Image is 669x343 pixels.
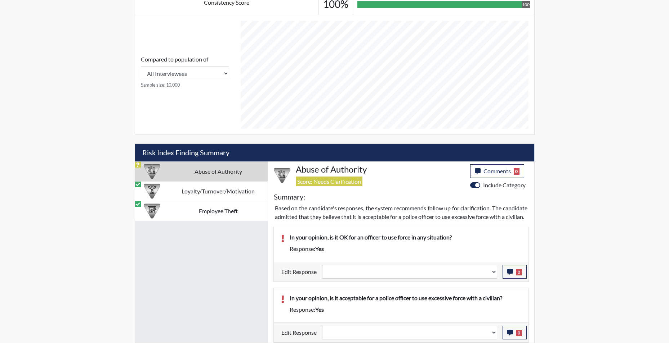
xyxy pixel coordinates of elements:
[317,326,503,339] div: Update the test taker's response, the change might impact the score
[144,163,160,180] img: CATEGORY%20ICON-01.94e51fac.png
[284,305,527,314] div: Response:
[503,265,527,279] button: 0
[284,244,527,253] div: Response:
[483,181,526,189] label: Include Category
[141,55,208,64] label: Compared to population of
[135,144,534,161] h5: Risk Index Finding Summary
[281,326,317,339] label: Edit Response
[296,177,362,186] span: Score: Needs Clarification
[503,326,527,339] button: 0
[290,294,521,302] p: In your opinion, is it acceptable for a police officer to use excessive force with a civilian?
[296,164,465,175] h4: Abuse of Authority
[470,164,525,178] button: Comments0
[315,306,324,313] span: yes
[522,1,530,8] div: 100
[144,183,160,200] img: CATEGORY%20ICON-17.40ef8247.png
[169,161,268,181] td: Abuse of Authority
[516,269,522,275] span: 0
[516,330,522,336] span: 0
[315,245,324,252] span: yes
[141,55,229,88] div: Consistency Score comparison among population
[317,265,503,279] div: Update the test taker's response, the change might impact the score
[169,201,268,221] td: Employee Theft
[274,192,305,201] h5: Summary:
[290,233,521,242] p: In your opinion, is it OK for an officer to use force in any situation?
[281,265,317,279] label: Edit Response
[483,168,511,174] span: Comments
[144,203,160,219] img: CATEGORY%20ICON-07.58b65e52.png
[275,204,527,221] p: Based on the candidate's responses, the system recommends follow up for clarification. The candid...
[141,82,229,88] small: Sample size: 10,000
[274,167,290,184] img: CATEGORY%20ICON-01.94e51fac.png
[514,168,520,175] span: 0
[169,181,268,201] td: Loyalty/Turnover/Motivation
